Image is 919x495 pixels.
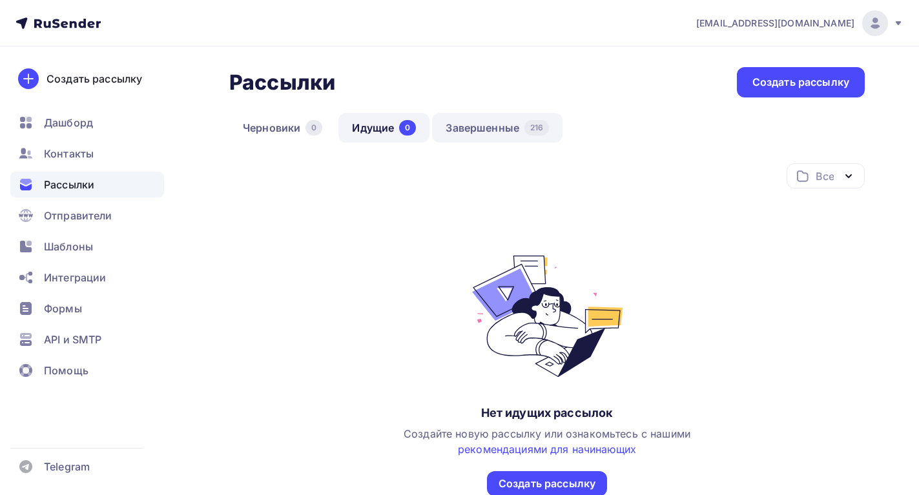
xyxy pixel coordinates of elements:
div: Все [816,168,834,184]
span: Telegram [44,459,90,474]
a: Шаблоны [10,234,164,259]
div: Создать рассылку [499,476,595,491]
span: Шаблоны [44,239,93,254]
h2: Рассылки [229,70,335,96]
span: Интеграции [44,270,106,285]
span: Создайте новую рассылку или ознакомьтесь с нашими [404,427,690,456]
a: рекомендациями для начинающих [458,443,636,456]
div: 0 [399,120,416,136]
a: [EMAIL_ADDRESS][DOMAIN_NAME] [696,10,904,36]
a: Отправители [10,203,164,228]
span: Отправители [44,208,112,223]
a: Идущие0 [338,113,429,143]
button: Все [787,163,865,188]
span: [EMAIL_ADDRESS][DOMAIN_NAME] [696,17,854,30]
a: Завершенные216 [432,113,563,143]
div: 216 [524,120,549,136]
a: Формы [10,296,164,321]
a: Рассылки [10,172,164,197]
div: Создать рассылку [46,71,142,86]
span: Формы [44,301,82,316]
div: 0 [305,120,322,136]
a: Дашборд [10,110,164,136]
div: Создать рассылку [752,75,849,90]
span: API и SMTP [44,332,101,347]
span: Дашборд [44,115,93,130]
span: Рассылки [44,177,94,192]
span: Контакты [44,146,94,161]
div: Нет идущих рассылок [481,405,614,421]
a: Черновики0 [229,113,336,143]
a: Контакты [10,141,164,167]
span: Помощь [44,363,88,378]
